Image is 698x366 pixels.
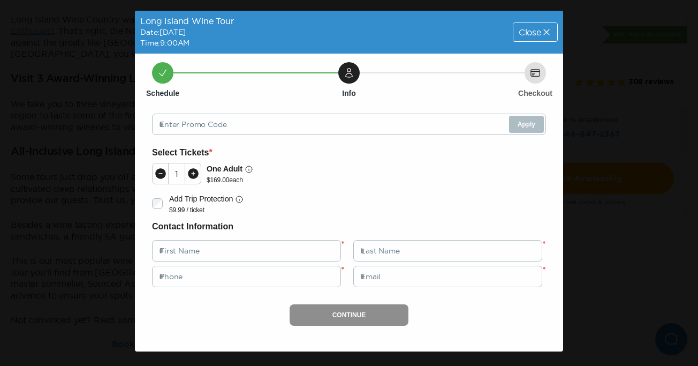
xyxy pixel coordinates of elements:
span: Time: 9:00AM [140,39,189,47]
span: Date: [DATE] [140,28,186,36]
span: Long Island Wine Tour [140,16,234,26]
h6: Info [342,88,356,99]
p: $ 169.00 each [207,176,253,184]
h6: Schedule [146,88,179,99]
p: Add Trip Protection [169,193,233,205]
p: One Adult [207,163,242,175]
span: Close [519,28,541,36]
h6: Select Tickets [152,146,546,160]
div: 1 [169,169,185,178]
p: $9.99 / ticket [169,206,244,214]
h6: Checkout [518,88,552,99]
h6: Contact Information [152,220,546,234]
